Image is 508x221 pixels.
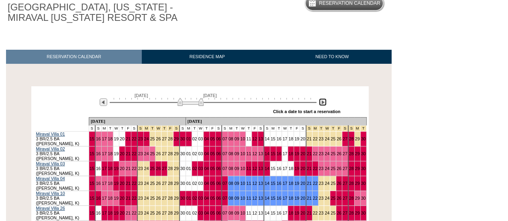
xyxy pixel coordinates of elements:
a: 26 [337,136,341,141]
a: 21 [126,136,131,141]
a: 27 [343,211,347,215]
a: 16 [277,136,282,141]
a: 19 [294,196,299,201]
a: 21 [307,166,312,171]
a: 19 [114,211,118,215]
a: 08 [228,136,233,141]
a: 16 [277,166,282,171]
a: 13 [258,181,263,186]
a: 19 [294,151,299,156]
a: 09 [235,151,239,156]
a: 21 [307,151,312,156]
a: 16 [96,166,101,171]
a: 23 [138,166,143,171]
a: 20 [300,136,305,141]
a: 30 [180,181,185,186]
a: 23 [319,181,324,186]
a: 27 [343,166,347,171]
a: 20 [120,211,124,215]
a: 13 [258,166,263,171]
a: 17 [282,166,287,171]
a: 28 [349,136,354,141]
a: 29 [355,136,360,141]
a: 25 [331,151,335,156]
a: 06 [216,166,221,171]
a: 23 [319,196,324,201]
a: 13 [258,136,263,141]
a: 02 [192,181,197,186]
a: 26 [156,211,161,215]
a: 18 [288,151,293,156]
a: 01 [186,196,191,201]
a: 17 [282,151,287,156]
a: 18 [288,181,293,186]
a: 22 [313,136,318,141]
a: 22 [313,166,318,171]
a: 06 [216,181,221,186]
a: 24 [324,196,329,201]
a: 09 [235,136,239,141]
a: 26 [156,181,161,186]
a: 25 [150,136,155,141]
div: Click a date to start a reservation [273,109,341,114]
a: 21 [307,136,312,141]
td: [DATE] [186,118,366,126]
a: 15 [271,151,275,156]
a: 29 [174,151,179,156]
a: 26 [156,136,161,141]
a: 19 [294,211,299,215]
a: 14 [265,136,269,141]
a: 27 [343,196,347,201]
a: 09 [235,181,239,186]
a: 13 [258,196,263,201]
a: 22 [313,181,318,186]
a: 23 [319,136,324,141]
a: 06 [216,136,221,141]
a: 05 [210,196,215,201]
a: 09 [235,211,239,215]
a: 23 [319,151,324,156]
a: 20 [120,196,124,201]
a: 25 [150,181,155,186]
a: 29 [355,211,360,215]
span: [DATE] [135,93,148,98]
a: 16 [96,181,101,186]
a: 26 [337,196,341,201]
a: 06 [216,211,221,215]
a: 17 [102,196,107,201]
a: 28 [168,151,173,156]
a: 27 [162,196,167,201]
a: 11 [246,181,251,186]
a: 21 [307,181,312,186]
a: 26 [337,211,341,215]
a: 17 [102,211,107,215]
a: 13 [258,211,263,215]
a: 08 [228,151,233,156]
a: 24 [324,181,329,186]
a: 08 [228,166,233,171]
a: 15 [90,196,94,201]
a: 24 [144,166,149,171]
a: 20 [120,136,124,141]
a: 17 [282,211,287,215]
a: 05 [210,181,215,186]
h5: Reservation Calendar [319,1,380,6]
a: 03 [198,196,203,201]
a: 06 [216,151,221,156]
a: 21 [126,211,131,215]
a: 23 [138,151,143,156]
a: 19 [114,196,118,201]
a: 28 [168,211,173,215]
a: 29 [355,151,360,156]
a: 02 [192,196,197,201]
a: 27 [343,151,347,156]
a: 28 [168,136,173,141]
a: 07 [222,196,227,201]
a: 10 [240,196,245,201]
a: 05 [210,211,215,215]
a: 28 [349,196,354,201]
a: 05 [210,136,215,141]
a: 15 [271,196,275,201]
a: 26 [156,151,161,156]
a: 25 [150,211,155,215]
